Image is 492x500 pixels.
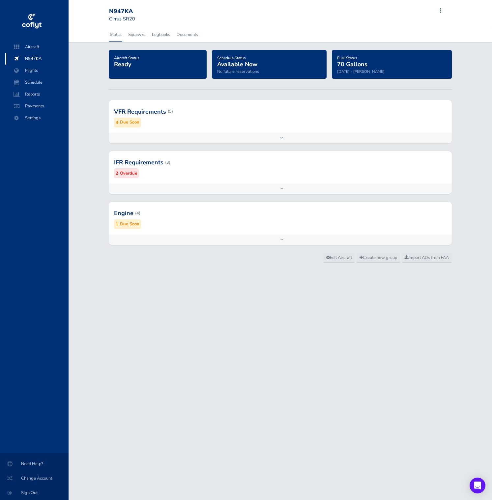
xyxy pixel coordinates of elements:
span: No future reservations [217,69,259,74]
span: Schedule Status [217,55,246,61]
a: Import ADs from FAA [402,253,452,263]
span: Payments [12,100,62,112]
span: Flights [12,65,62,76]
span: Reports [12,88,62,100]
span: Change Account [8,472,61,484]
div: Open Intercom Messenger [470,478,485,493]
span: Need Help? [8,458,61,470]
img: coflyt logo [21,12,43,31]
span: N947KA [12,53,62,65]
a: Status [109,27,122,42]
span: Schedule [12,76,62,88]
div: N947KA [109,8,157,15]
a: Create new group [357,253,400,263]
a: Logbooks [151,27,171,42]
span: Fuel Status [337,55,357,61]
span: Sign Out [8,487,61,499]
span: Settings [12,112,62,124]
span: Import ADs from FAA [405,255,449,261]
a: Edit Aircraft [323,253,355,263]
small: Overdue [120,170,137,177]
small: [DATE] - [PERSON_NAME] [337,69,385,74]
a: Squawks [128,27,146,42]
span: Create new group [360,255,397,261]
small: Due Soon [120,221,139,228]
small: Cirrus SR20 [109,15,135,22]
span: Aircraft Status [114,55,139,61]
span: Ready [114,60,131,68]
a: Documents [176,27,199,42]
span: Available Now [217,60,257,68]
a: Schedule StatusAvailable Now [217,53,257,69]
small: Due Soon [120,119,139,126]
span: Aircraft [12,41,62,53]
span: 70 Gallons [337,60,367,68]
span: Edit Aircraft [326,255,352,261]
